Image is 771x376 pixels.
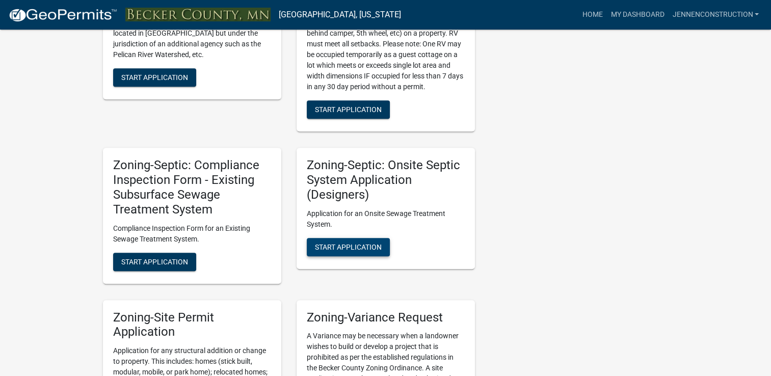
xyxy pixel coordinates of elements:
[307,208,465,230] p: Application for an Onsite Sewage Treatment System.
[113,223,271,245] p: Compliance Inspection Form for an Existing Sewage Treatment System.
[307,238,390,256] button: Start Application
[307,158,465,202] h5: Zoning-Septic: Onsite Septic System Application (Designers)
[307,100,390,119] button: Start Application
[307,310,465,325] h5: Zoning-Variance Request
[668,5,763,24] a: jennenconstruction
[279,6,401,23] a: [GEOGRAPHIC_DATA], [US_STATE]
[113,310,271,340] h5: Zoning-Site Permit Application
[606,5,668,24] a: My Dashboard
[113,17,271,60] p: Upload a copy of permits issued for properties located in [GEOGRAPHIC_DATA] but under the jurisdi...
[125,8,271,21] img: Becker County, Minnesota
[307,17,465,92] p: Application to place an RV (pop-up camper, pull behind camper, 5th wheel, etc) on a property. RV ...
[315,105,382,114] span: Start Application
[315,243,382,251] span: Start Application
[578,5,606,24] a: Home
[113,68,196,87] button: Start Application
[121,257,188,265] span: Start Application
[113,158,271,217] h5: Zoning-Septic: Compliance Inspection Form - Existing Subsurface Sewage Treatment System
[113,253,196,271] button: Start Application
[121,73,188,82] span: Start Application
